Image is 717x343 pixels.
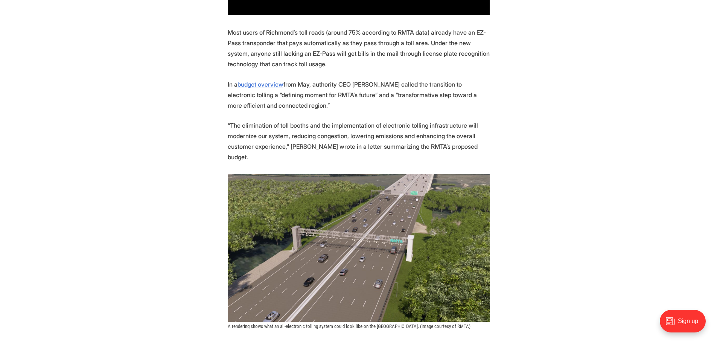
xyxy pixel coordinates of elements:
[228,323,470,329] span: A rendering shows what an all-electronic tolling system could look like on the [GEOGRAPHIC_DATA]....
[653,306,717,343] iframe: portal-trigger
[228,79,490,111] p: In a from May, authority CEO [PERSON_NAME] called the transition to electronic tolling a “definin...
[237,81,283,88] a: budget overview
[228,120,490,162] p: “The elimination of toll booths and the implementation of electronic tolling infrastructure will ...
[228,27,490,69] p: Most users of Richmond’s toll roads (around 75% according to RMTA data) already have an EZ-Pass t...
